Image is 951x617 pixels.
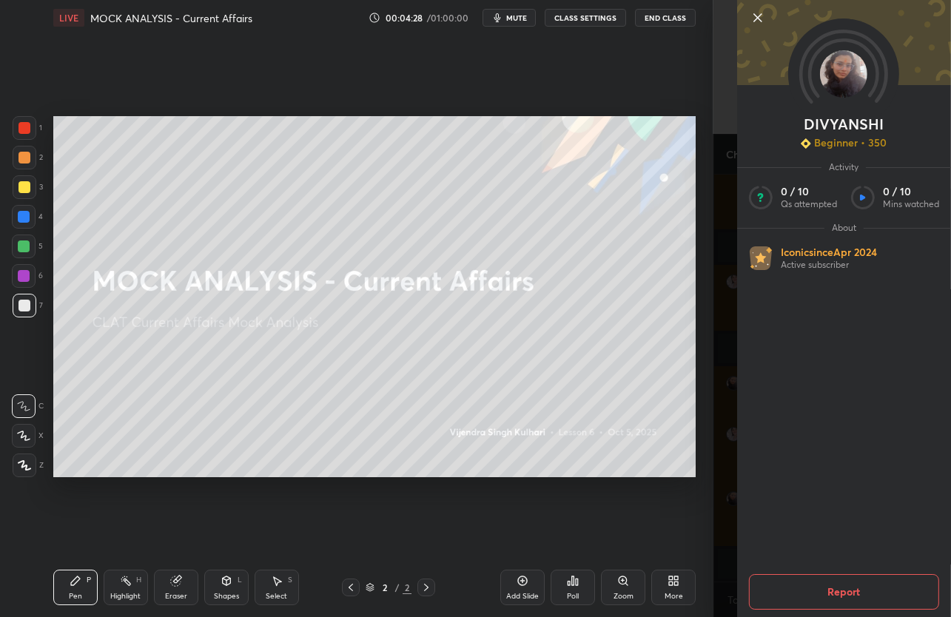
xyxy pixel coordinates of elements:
div: 5 [12,235,43,258]
button: End Class [635,9,696,27]
div: 6 [12,264,43,288]
span: About [824,222,864,234]
div: 2 [13,146,43,169]
div: S [288,576,292,584]
div: Z [13,454,44,477]
div: P [87,576,91,584]
p: DIVYANSHI [804,118,884,130]
div: Zoom [614,593,634,600]
span: Activity [821,161,866,173]
div: H [136,576,141,584]
span: mute [506,13,527,23]
div: X [12,424,44,448]
p: Iconic since Apr 2024 [781,246,877,259]
div: Highlight [110,593,141,600]
p: Active subscriber [781,259,877,271]
div: L [238,576,242,584]
div: LIVE [53,9,84,27]
div: 1 [13,116,42,140]
p: Mins watched [883,198,939,210]
div: Eraser [165,593,187,600]
div: 2 [403,581,411,594]
div: More [665,593,683,600]
button: Report [749,574,939,610]
button: mute [483,9,536,27]
img: Learner_Badge_beginner_1_8b307cf2a0.svg [801,138,811,149]
p: Qs attempted [781,198,837,210]
p: Beginner • 350 [814,136,887,149]
div: 2 [377,583,392,592]
div: Select [266,593,287,600]
button: CLASS SETTINGS [545,9,626,27]
div: Add Slide [506,593,539,600]
div: 3 [13,175,43,199]
div: 7 [13,294,43,317]
p: 0 / 10 [781,185,837,198]
h4: MOCK ANALYSIS - Current Affairs [90,11,252,25]
div: / [395,583,400,592]
div: 4 [12,205,43,229]
div: Poll [567,593,579,600]
div: Pen [69,593,82,600]
img: f243d2898ff544eea5c96a989b800e84.jpg [820,50,867,98]
p: 0 / 10 [883,185,939,198]
div: Shapes [214,593,239,600]
div: C [12,394,44,418]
